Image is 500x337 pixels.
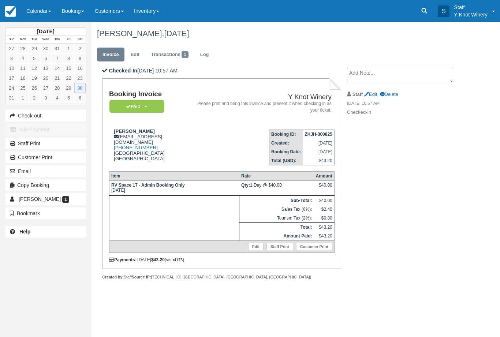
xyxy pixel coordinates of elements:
a: 1 [63,44,74,53]
a: Staff Print [5,138,86,149]
p: [DATE] 10:57 AM [102,67,341,75]
th: Item [109,171,239,180]
a: 21 [52,73,63,83]
a: 31 [6,93,17,103]
em: Paid [109,100,164,113]
a: 20 [40,73,51,83]
a: Staff Print [266,243,293,250]
a: Edit [248,243,264,250]
strong: Payments [109,257,135,262]
a: 3 [40,93,51,103]
p: Staff [454,4,488,11]
button: Bookmark [5,207,86,219]
th: Created: [269,139,303,147]
a: 7 [52,53,63,63]
a: 31 [52,44,63,53]
a: Edit [125,48,145,62]
a: 26 [29,83,40,93]
a: 29 [29,44,40,53]
td: [DATE] [303,139,334,147]
a: 1 [17,93,29,103]
a: [PHONE_NUMBER] [114,145,158,150]
th: Sun [6,35,17,44]
a: 19 [29,73,40,83]
a: [PERSON_NAME] 1 [5,193,86,205]
th: Booking Date: [269,147,303,156]
a: 8 [63,53,74,63]
th: Tue [29,35,40,44]
th: Total (USD): [269,156,303,165]
a: 10 [6,63,17,73]
td: $40.00 [314,196,334,205]
td: Sales Tax (6%): [239,205,314,214]
p: Checked-In [347,109,461,116]
a: 22 [63,73,74,83]
td: Tourism Tax (2%): [239,214,314,223]
a: Delete [380,91,398,97]
th: Wed [40,35,51,44]
button: Add Payment [5,124,86,135]
span: 1 [62,196,69,203]
a: 30 [40,44,51,53]
b: Checked-In [109,68,137,74]
span: [PERSON_NAME] [19,196,61,202]
th: Booking ID: [269,130,303,139]
strong: [DATE] [37,29,54,34]
div: S [438,5,449,17]
th: Amount [314,171,334,180]
a: 16 [74,63,86,73]
th: Thu [52,35,63,44]
h1: [PERSON_NAME], [97,29,461,38]
a: 18 [17,73,29,83]
div: $40.00 [316,183,332,194]
strong: ZKJH-300825 [305,132,332,137]
a: 9 [74,53,86,63]
th: Sat [74,35,86,44]
th: Amount Paid: [239,232,314,241]
th: Rate [239,171,314,180]
a: Customer Print [5,151,86,163]
strong: Created by: [102,275,124,279]
strong: RV Space 17 - Admin Booking Only [111,183,185,188]
strong: Source IP: [132,275,151,279]
a: 4 [17,53,29,63]
th: Sub-Total: [239,196,314,205]
a: 15 [63,63,74,73]
img: checkfront-main-nav-mini-logo.png [5,6,16,17]
a: 3 [6,53,17,63]
a: 14 [52,63,63,73]
td: $2.40 [314,205,334,214]
address: Please print and bring this invoice and present it when checking in as your ticket. [197,101,332,113]
a: Edit [364,91,377,97]
a: 11 [17,63,29,73]
a: 2 [74,44,86,53]
a: 28 [52,83,63,93]
p: Y Knot Winery [454,11,488,18]
th: Total: [239,222,314,232]
a: Transactions1 [146,48,194,62]
span: 1 [182,51,189,58]
td: $43.20 [314,222,334,232]
a: 27 [40,83,51,93]
strong: [PERSON_NAME] [114,128,155,134]
h1: Booking Invoice [109,90,194,98]
strong: Qty [241,183,250,188]
a: 5 [63,93,74,103]
a: 6 [40,53,51,63]
th: Fri [63,35,74,44]
a: 5 [29,53,40,63]
div: : [DATE] (visa ) [109,257,335,262]
th: Mon [17,35,29,44]
em: [DATE] 10:57 AM [347,100,461,108]
td: $0.80 [314,214,334,223]
a: 28 [17,44,29,53]
button: Check-out [5,110,86,121]
div: Staff [TECHNICAL_ID] ([GEOGRAPHIC_DATA], [GEOGRAPHIC_DATA], [GEOGRAPHIC_DATA]) [102,274,341,280]
a: 24 [6,83,17,93]
strong: $43.20 [151,257,165,262]
td: $43.20 [314,232,334,241]
a: 25 [17,83,29,93]
td: $43.20 [303,156,334,165]
span: [DATE] [164,29,189,38]
a: Invoice [97,48,124,62]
